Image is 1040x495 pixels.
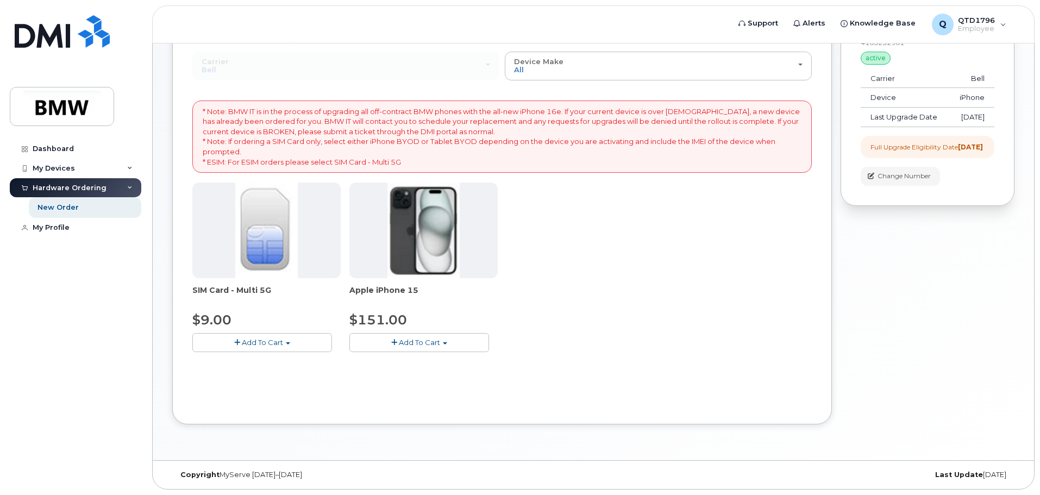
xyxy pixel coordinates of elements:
td: Bell [949,69,994,89]
span: Alerts [803,18,825,29]
span: $151.00 [349,312,407,328]
div: Apple iPhone 15 [349,285,498,306]
img: iphone15.jpg [387,183,460,278]
strong: [DATE] [958,143,983,151]
span: Employee [958,24,995,33]
strong: Last Update [935,471,983,479]
td: Device [861,88,949,108]
span: Support [748,18,778,29]
td: Last Upgrade Date [861,108,949,127]
div: Full Upgrade Eligibility Date [870,142,983,152]
span: QTD1796 [958,16,995,24]
a: Alerts [786,12,833,34]
td: Carrier [861,69,949,89]
div: SIM Card - Multi 5G [192,285,341,306]
iframe: Messenger Launcher [993,448,1032,487]
div: QTD1796 [924,14,1014,35]
button: Device Make All [505,52,812,80]
button: Add To Cart [192,333,332,352]
td: iPhone [949,88,994,108]
span: Knowledge Base [850,18,916,29]
p: * Note: BMW IT is in the process of upgrading all off-contract BMW phones with the all-new iPhone... [203,106,801,167]
div: MyServe [DATE]–[DATE] [172,471,453,479]
div: [DATE] [734,471,1014,479]
span: All [514,65,524,74]
td: [DATE] [949,108,994,127]
a: Support [731,12,786,34]
span: Device Make [514,57,563,66]
a: Knowledge Base [833,12,923,34]
span: Change Number [878,171,931,181]
span: $9.00 [192,312,231,328]
img: 00D627D4-43E9-49B7-A367-2C99342E128C.jpg [235,183,297,278]
strong: Copyright [180,471,220,479]
span: Q [939,18,947,31]
span: Add To Cart [242,338,283,347]
span: Add To Cart [399,338,440,347]
button: Change Number [861,167,940,186]
button: Add To Cart [349,333,489,352]
div: active [861,52,891,65]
